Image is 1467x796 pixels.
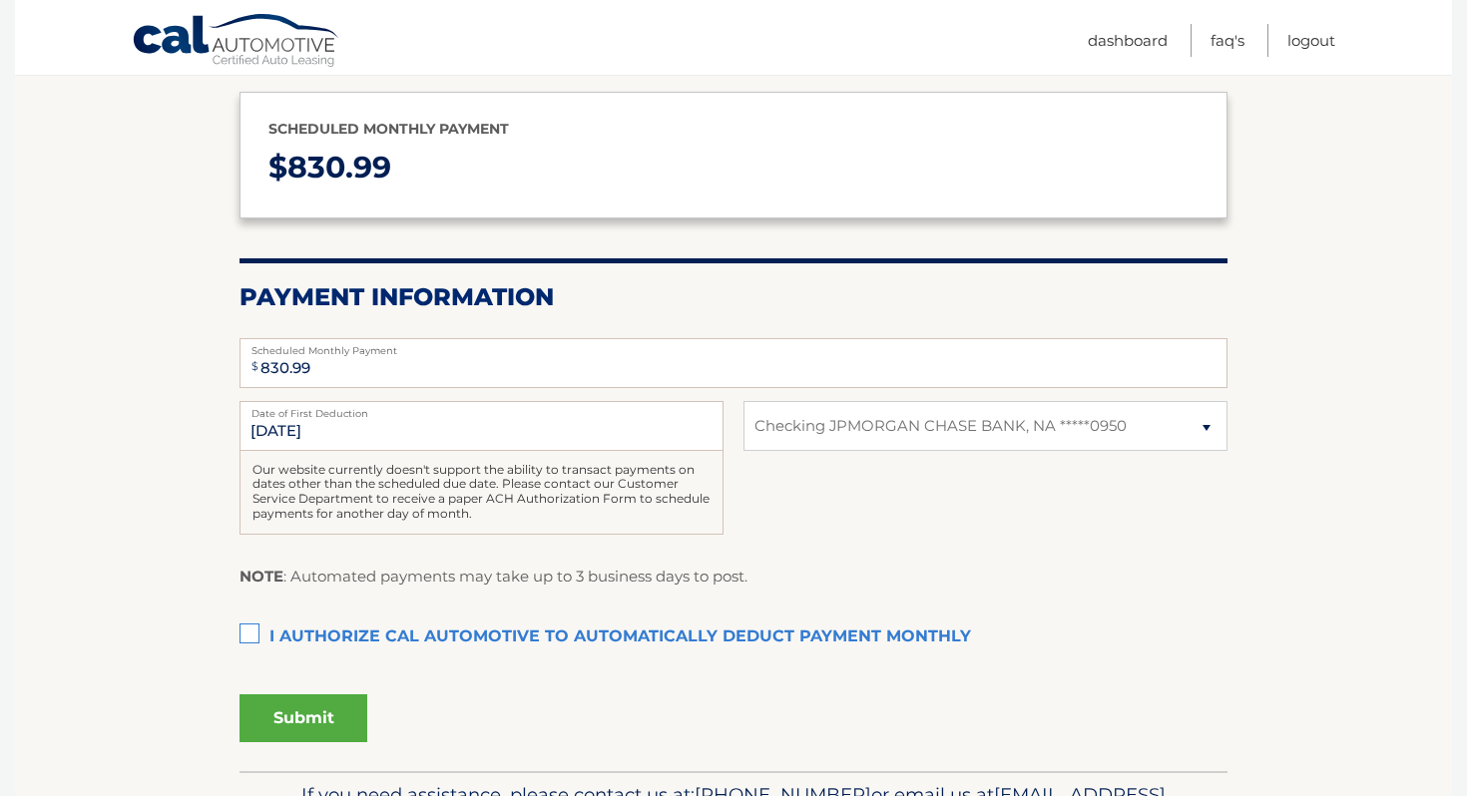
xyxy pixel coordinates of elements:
a: FAQ's [1211,24,1244,57]
p: Scheduled monthly payment [268,117,1199,142]
a: Dashboard [1088,24,1168,57]
label: I authorize cal automotive to automatically deduct payment monthly [240,617,1227,657]
p: : Automated payments may take up to 3 business days to post. [240,564,747,590]
p: $ [268,142,1199,195]
strong: NOTE [240,567,283,586]
div: Our website currently doesn't support the ability to transact payments on dates other than the sc... [240,451,724,535]
button: Submit [240,694,367,742]
input: Payment Amount [240,338,1227,388]
a: Cal Automotive [132,13,341,71]
input: Payment Date [240,401,724,451]
a: Logout [1287,24,1335,57]
span: $ [245,344,264,389]
label: Date of First Deduction [240,401,724,417]
h2: Payment Information [240,282,1227,312]
label: Scheduled Monthly Payment [240,338,1227,354]
span: 830.99 [287,149,391,186]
